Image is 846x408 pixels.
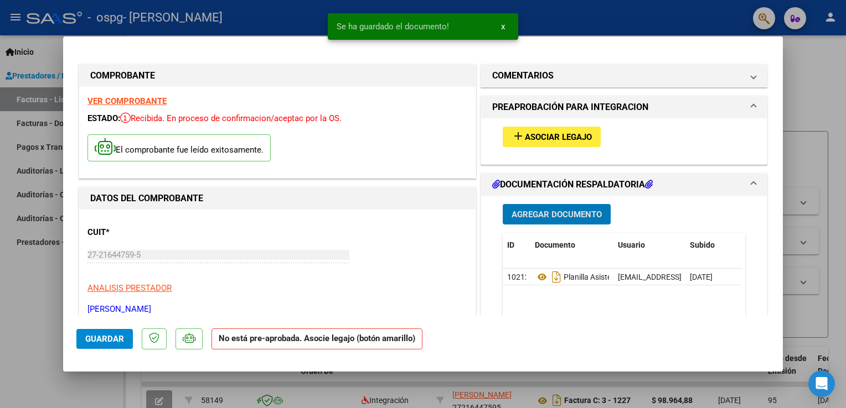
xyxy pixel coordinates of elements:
[741,233,796,257] datatable-header-cell: Acción
[481,174,767,196] mat-expansion-panel-header: DOCUMENTACIÓN RESPALDATORIA
[501,22,505,32] span: x
[120,113,342,123] span: Recibida. En proceso de confirmacion/aceptac por la OS.
[808,370,835,397] div: Open Intercom Messenger
[525,132,592,142] span: Asociar Legajo
[492,17,514,36] button: x
[481,65,767,87] mat-expansion-panel-header: COMENTARIOS
[76,329,133,349] button: Guardar
[503,233,530,257] datatable-header-cell: ID
[481,96,767,118] mat-expansion-panel-header: PREAPROBACIÓN PARA INTEGRACION
[337,21,449,32] span: Se ha guardado el documento!
[87,96,167,106] a: VER COMPROBANTE
[211,328,422,350] strong: No está pre-aprobada. Asocie legajo (botón amarillo)
[549,268,564,286] i: Descargar documento
[492,69,554,82] h1: COMENTARIOS
[507,273,529,281] span: 10212
[685,233,741,257] datatable-header-cell: Subido
[87,303,467,316] p: [PERSON_NAME]
[618,273,806,281] span: [EMAIL_ADDRESS][DOMAIN_NAME] - [PERSON_NAME]
[512,129,525,143] mat-icon: add
[503,127,601,147] button: Asociar Legajo
[90,193,203,203] strong: DATOS DEL COMPROBANTE
[512,210,602,219] span: Agregar Documento
[535,273,652,281] span: Planilla Asistencia Agosto
[87,113,120,123] span: ESTADO:
[85,334,124,344] span: Guardar
[535,240,575,249] span: Documento
[87,283,172,293] span: ANALISIS PRESTADOR
[530,233,613,257] datatable-header-cell: Documento
[618,240,645,249] span: Usuario
[690,240,715,249] span: Subido
[481,118,767,164] div: PREAPROBACIÓN PARA INTEGRACION
[690,273,713,281] span: [DATE]
[507,240,514,249] span: ID
[613,233,685,257] datatable-header-cell: Usuario
[90,70,155,81] strong: COMPROBANTE
[87,226,202,239] p: CUIT
[87,134,271,161] p: El comprobante fue leído exitosamente.
[492,178,653,191] h1: DOCUMENTACIÓN RESPALDATORIA
[503,204,611,224] button: Agregar Documento
[492,101,648,114] h1: PREAPROBACIÓN PARA INTEGRACION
